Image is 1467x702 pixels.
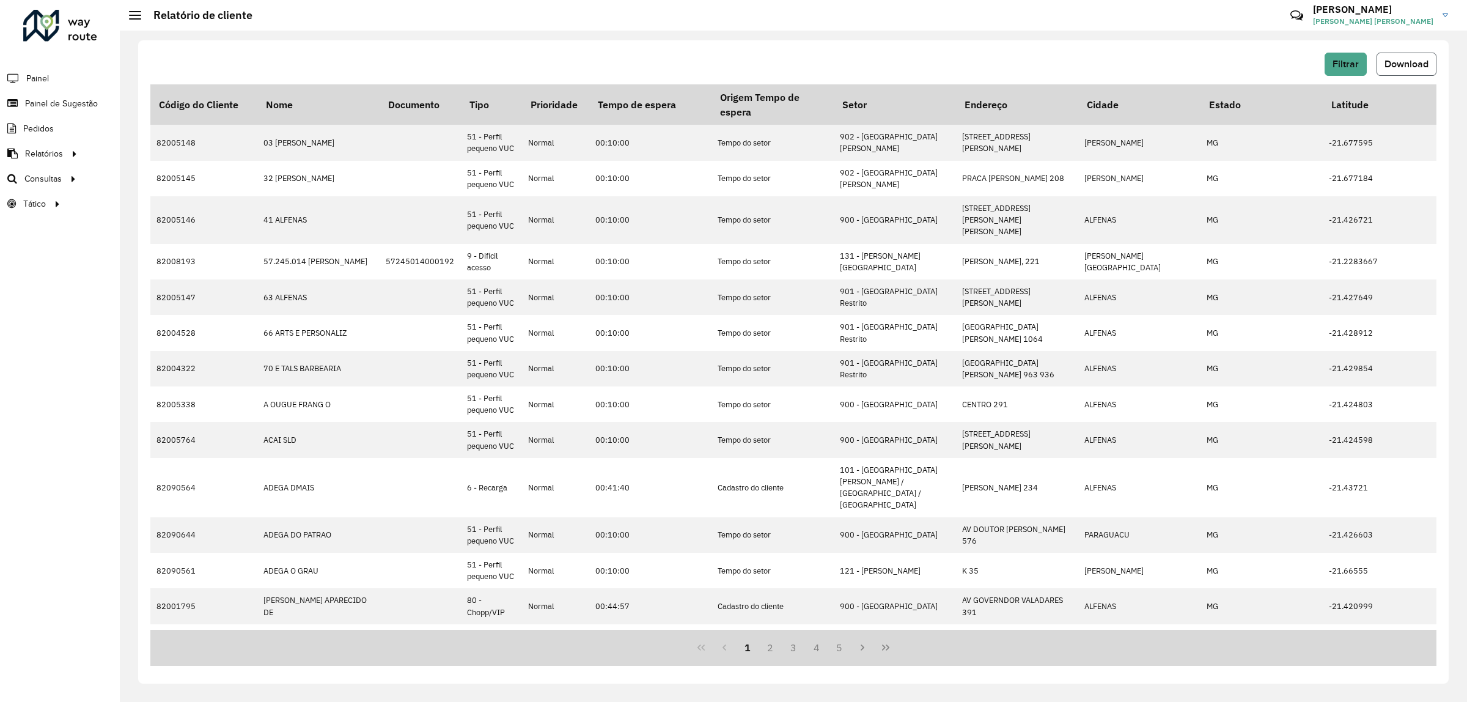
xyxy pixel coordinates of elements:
[150,244,257,279] td: 82008193
[1078,458,1200,517] td: ALFENAS
[1323,244,1445,279] td: -21.2283667
[1078,125,1200,160] td: [PERSON_NAME]
[1078,386,1200,422] td: ALFENAS
[589,553,711,588] td: 00:10:00
[759,636,782,659] button: 2
[461,624,522,660] td: 51 - Perfil pequeno VUC
[1377,53,1436,76] button: Download
[461,161,522,196] td: 51 - Perfil pequeno VUC
[150,422,257,457] td: 82005764
[150,386,257,422] td: 82005338
[1078,624,1200,660] td: ALFENAS
[23,198,46,210] span: Tático
[522,244,589,279] td: Normal
[522,125,589,160] td: Normal
[1200,422,1323,457] td: MG
[1323,458,1445,517] td: -21.43721
[711,624,834,660] td: Cadastro do cliente
[25,97,98,110] span: Painel de Sugestão
[956,125,1078,160] td: [STREET_ADDRESS][PERSON_NAME]
[851,636,874,659] button: Next Page
[711,125,834,160] td: Tempo do setor
[522,315,589,350] td: Normal
[736,636,759,659] button: 1
[1323,161,1445,196] td: -21.677184
[257,386,380,422] td: A OUGUE FRANG O
[834,386,956,422] td: 900 - [GEOGRAPHIC_DATA]
[461,517,522,553] td: 51 - Perfil pequeno VUC
[257,422,380,457] td: ACAI SLD
[522,517,589,553] td: Normal
[1078,279,1200,315] td: ALFENAS
[711,458,834,517] td: Cadastro do cliente
[956,553,1078,588] td: K 35
[1200,125,1323,160] td: MG
[23,122,54,135] span: Pedidos
[1078,161,1200,196] td: [PERSON_NAME]
[711,279,834,315] td: Tempo do setor
[711,196,834,244] td: Tempo do setor
[589,244,711,279] td: 00:10:00
[461,386,522,422] td: 51 - Perfil pequeno VUC
[257,517,380,553] td: ADEGA DO PATRAO
[834,588,956,624] td: 900 - [GEOGRAPHIC_DATA]
[834,125,956,160] td: 902 - [GEOGRAPHIC_DATA][PERSON_NAME]
[257,588,380,624] td: [PERSON_NAME] APARECIDO DE
[150,517,257,553] td: 82090644
[150,553,257,588] td: 82090561
[461,351,522,386] td: 51 - Perfil pequeno VUC
[522,422,589,457] td: Normal
[1384,59,1428,69] span: Download
[782,636,805,659] button: 3
[956,84,1078,125] th: Endereço
[522,553,589,588] td: Normal
[956,458,1078,517] td: [PERSON_NAME] 234
[150,279,257,315] td: 82005147
[1323,624,1445,660] td: -21.4225086
[461,422,522,457] td: 51 - Perfil pequeno VUC
[1200,244,1323,279] td: MG
[589,422,711,457] td: 00:10:00
[1078,196,1200,244] td: ALFENAS
[956,624,1078,660] td: R DOM SILVERIO 471 471
[257,315,380,350] td: 66 ARTS E PERSONALIZ
[1200,196,1323,244] td: MG
[1313,16,1433,27] span: [PERSON_NAME] [PERSON_NAME]
[834,351,956,386] td: 901 - [GEOGRAPHIC_DATA] Restrito
[1078,517,1200,553] td: PARAGUACU
[956,588,1078,624] td: AV GOVERNDOR VALADARES 391
[711,315,834,350] td: Tempo do setor
[522,279,589,315] td: Normal
[1078,588,1200,624] td: ALFENAS
[711,517,834,553] td: Tempo do setor
[874,636,897,659] button: Last Page
[1333,59,1359,69] span: Filtrar
[257,84,380,125] th: Nome
[257,244,380,279] td: 57.245.014 [PERSON_NAME]
[956,244,1078,279] td: [PERSON_NAME], 221
[150,196,257,244] td: 82005146
[711,244,834,279] td: Tempo do setor
[1200,553,1323,588] td: MG
[461,244,522,279] td: 9 - Difícil acesso
[1323,84,1445,125] th: Latitude
[711,422,834,457] td: Tempo do setor
[1313,4,1433,15] h3: [PERSON_NAME]
[522,351,589,386] td: Normal
[461,553,522,588] td: 51 - Perfil pequeno VUC
[834,553,956,588] td: 121 - [PERSON_NAME]
[956,351,1078,386] td: [GEOGRAPHIC_DATA][PERSON_NAME] 963 936
[257,196,380,244] td: 41 ALFENAS
[150,125,257,160] td: 82005148
[1200,279,1323,315] td: MG
[1200,84,1323,125] th: Estado
[522,624,589,660] td: Normal
[1078,422,1200,457] td: ALFENAS
[522,84,589,125] th: Prioridade
[150,84,257,125] th: Código do Cliente
[522,458,589,517] td: Normal
[956,161,1078,196] td: PRACA [PERSON_NAME] 208
[1200,386,1323,422] td: MG
[589,458,711,517] td: 00:41:40
[257,351,380,386] td: 70 E TALS BARBEARIA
